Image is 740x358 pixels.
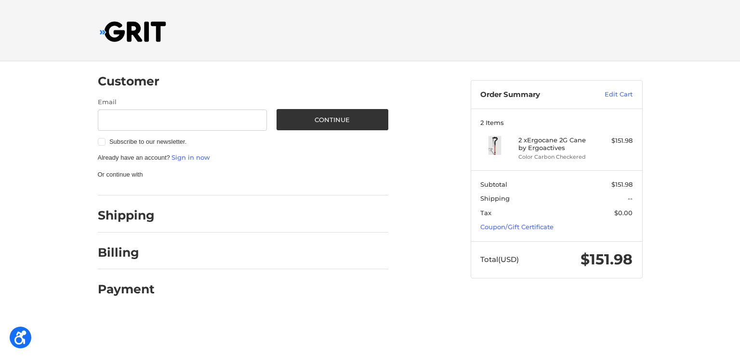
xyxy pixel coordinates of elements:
[480,255,519,264] span: Total (USD)
[614,209,633,217] span: $0.00
[98,170,388,179] p: Or continue with
[480,119,633,126] h3: 2 Items
[98,97,267,107] label: Email
[98,208,155,223] h2: Shipping
[109,138,186,145] span: Subscribe to our newsletter.
[628,194,633,202] span: --
[98,153,388,163] p: Already have an account?
[277,109,388,130] button: Continue
[611,180,633,188] span: $151.98
[480,90,584,99] h3: Order Summary
[480,223,554,231] a: Coupon/Gift Certificate
[595,136,633,146] div: $151.98
[518,136,592,152] h4: 2 x Ergocane 2G Cane by Ergoactives
[480,194,510,202] span: Shipping
[98,282,155,297] h2: Payment
[100,21,166,42] img: GRIT All-Terrain Wheelchair and Mobility Equipment
[584,90,633,99] a: Edit Cart
[480,209,491,217] span: Tax
[518,153,592,161] li: Color Carbon Checkered
[172,153,210,161] a: Sign in now
[98,245,154,260] h2: Billing
[581,250,633,268] span: $151.98
[480,180,507,188] span: Subtotal
[98,74,159,89] h2: Customer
